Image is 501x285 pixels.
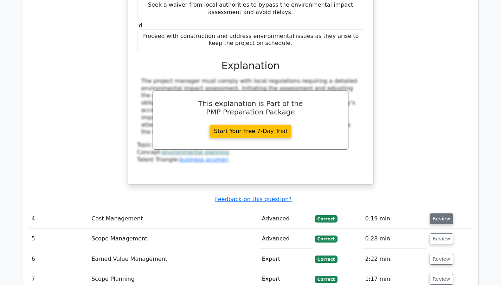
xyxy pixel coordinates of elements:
[315,236,338,243] span: Correct
[259,209,312,229] td: Advanced
[430,213,454,224] button: Review
[430,274,454,285] button: Review
[362,249,426,269] td: 2:22 min.
[215,196,291,203] a: Feedback on this question?
[89,229,259,249] td: Scope Management
[137,29,364,51] div: Proceed with construction and address environmental issues as they arise to keep the project on s...
[89,209,259,229] td: Cost Management
[259,229,312,249] td: Advanced
[139,22,144,29] span: d.
[141,60,360,72] h3: Explanation
[430,254,454,265] button: Review
[29,249,89,269] td: 6
[89,249,259,269] td: Earned Value Management
[210,125,292,138] a: Start Your Free 7-Day Trial
[259,249,312,269] td: Expert
[29,209,89,229] td: 4
[137,141,364,163] div: Talent Triangle:
[315,256,338,263] span: Correct
[137,141,364,149] div: Topic:
[179,156,228,163] a: business acumen
[162,149,229,155] a: environmental planning
[141,78,360,136] div: The project manager must comply with local regulations requiring a detailed environmental impact ...
[362,229,426,249] td: 0:28 min.
[315,215,338,222] span: Correct
[430,233,454,244] button: Review
[362,209,426,229] td: 0:19 min.
[315,276,338,283] span: Correct
[137,149,364,156] div: Concept:
[29,229,89,249] td: 5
